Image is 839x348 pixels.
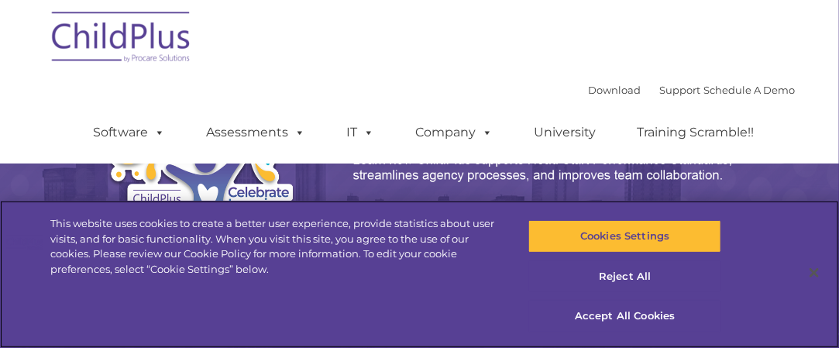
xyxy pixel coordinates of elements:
a: Assessments [191,117,322,148]
div: This website uses cookies to create a better user experience, provide statistics about user visit... [50,216,504,277]
font: | [589,84,796,96]
a: Support [660,84,701,96]
button: Reject All [528,260,721,293]
button: Close [797,256,831,290]
a: University [519,117,612,148]
a: Schedule A Demo [704,84,796,96]
a: IT [332,117,390,148]
a: Software [78,117,181,148]
a: Company [401,117,509,148]
a: Download [589,84,641,96]
button: Cookies Settings [528,220,721,253]
a: Training Scramble!! [622,117,770,148]
button: Accept All Cookies [528,300,721,332]
img: ChildPlus by Procare Solutions [44,1,199,78]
